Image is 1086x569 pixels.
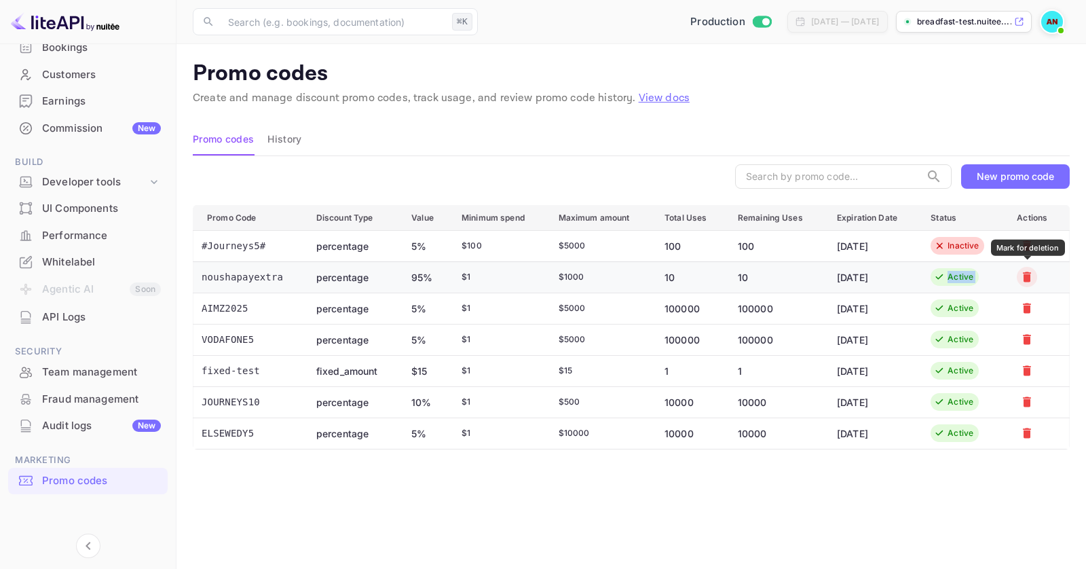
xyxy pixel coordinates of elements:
th: Remaining Uses [727,205,826,230]
td: 10000 [727,418,826,449]
th: Promo Code [193,205,305,230]
div: $ 100 [462,240,537,252]
td: 10000 [654,386,727,418]
div: Bookings [42,40,161,56]
div: $ 1 [462,333,537,346]
div: UI Components [42,201,161,217]
div: $ 1 [462,427,537,439]
a: Earnings [8,88,168,113]
td: 1 [727,355,826,386]
div: Active [948,271,973,283]
div: Promo codes [42,473,161,489]
p: breadfast-test.nuitee.... [917,16,1011,28]
a: Customers [8,62,168,87]
th: Status [920,205,1006,230]
td: #Journeys5# [193,230,305,261]
td: fixed_amount [305,355,400,386]
td: 95% [400,261,451,293]
div: API Logs [8,304,168,331]
div: API Logs [42,310,161,325]
span: Marketing [8,453,168,468]
button: Mark for deletion [1017,298,1037,318]
a: Performance [8,223,168,248]
div: Fraud management [42,392,161,407]
a: Bookings [8,35,168,60]
button: History [267,123,301,155]
img: Abdelrahman Nasef [1041,11,1063,33]
a: UI Components [8,196,168,221]
td: 100000 [727,293,826,324]
div: Customers [8,62,168,88]
td: noushapayextra [193,261,305,293]
td: AIMZ2025 [193,293,305,324]
td: VODAFONE5 [193,324,305,355]
th: Maximum amount [548,205,654,230]
div: $ 5000 [559,240,643,252]
td: percentage [305,230,400,261]
td: percentage [305,386,400,418]
td: 5% [400,230,451,261]
a: Promo codes [8,468,168,493]
td: 10000 [654,418,727,449]
div: $ 500 [559,396,643,408]
td: [DATE] [826,261,920,293]
td: 5% [400,293,451,324]
td: JOURNEYS10 [193,386,305,418]
div: New promo code [977,170,1054,182]
td: 100 [727,230,826,261]
input: Search by promo code... [735,164,920,189]
button: Mark for deletion [1017,361,1037,381]
td: 10 [727,261,826,293]
div: Developer tools [42,175,147,190]
td: 10% [400,386,451,418]
div: Commission [42,121,161,136]
div: Developer tools [8,170,168,194]
button: Mark for deletion [1017,236,1037,256]
td: 1 [654,355,727,386]
td: percentage [305,261,400,293]
div: Performance [42,228,161,244]
span: Production [690,14,745,30]
td: 100000 [654,293,727,324]
div: Active [948,302,973,314]
td: [DATE] [826,324,920,355]
button: Promo codes [193,123,254,155]
div: $ 10000 [559,427,643,439]
div: UI Components [8,196,168,222]
th: Minimum spend [451,205,548,230]
button: New promo code [961,164,1070,189]
div: Team management [8,359,168,386]
div: Fraud management [8,386,168,413]
div: Active [948,365,973,377]
div: $ 1 [462,396,537,408]
button: Mark for deletion [1017,423,1037,443]
div: CommissionNew [8,115,168,142]
div: Performance [8,223,168,249]
div: Switch to Sandbox mode [685,14,776,30]
td: [DATE] [826,355,920,386]
td: percentage [305,324,400,355]
div: New [132,420,161,432]
button: Mark for deletion [1017,329,1037,350]
div: $ 1 [462,271,537,283]
button: Mark for deletion [1017,267,1037,287]
td: [DATE] [826,386,920,418]
div: Team management [42,365,161,380]
div: $ 1000 [559,271,643,283]
div: $ 5000 [559,302,643,314]
img: LiteAPI logo [11,11,119,33]
div: $ 5000 [559,333,643,346]
th: Expiration Date [826,205,920,230]
td: 5% [400,418,451,449]
div: Promo codes [8,468,168,494]
div: Inactive [948,240,979,252]
div: Customers [42,67,161,83]
div: Active [948,427,973,439]
th: Value [400,205,451,230]
div: Bookings [8,35,168,61]
div: $ 15 [559,365,643,377]
td: 5% [400,324,451,355]
a: View docs [639,91,690,105]
div: New [132,122,161,134]
a: API Logs [8,304,168,329]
